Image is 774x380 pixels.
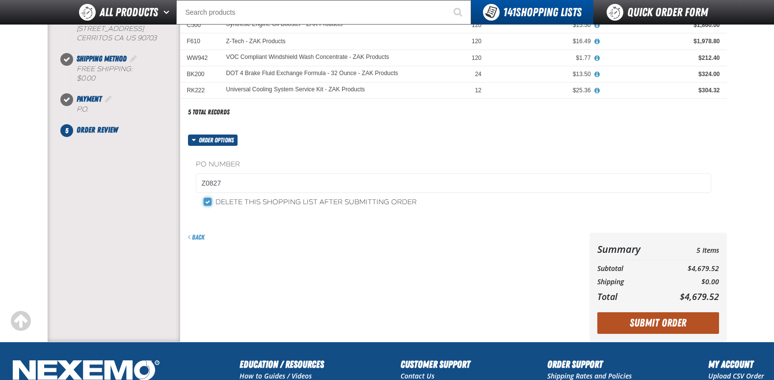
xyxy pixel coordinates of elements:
[661,275,719,289] td: $0.00
[77,94,102,104] span: Payment
[180,17,219,33] td: C500
[661,262,719,275] td: $4,679.52
[605,54,720,62] div: $212.40
[503,5,582,19] span: Shopping Lists
[605,70,720,78] div: $324.00
[400,357,470,372] h2: Customer Support
[591,37,604,46] button: View All Prices for Z-Tech - ZAK Products
[495,86,591,94] div: $25.36
[591,21,604,30] button: View All Prices for Synthetic Engine Oil Booster - ZAK Products
[67,124,180,136] li: Order Review. Step 5 of 5. Not Completed
[605,21,720,29] div: $1,860.00
[503,5,516,19] strong: 141
[77,105,180,114] div: P.O.
[180,66,219,82] td: BK200
[60,124,73,137] span: 5
[114,34,124,42] span: CA
[77,125,118,135] span: Order Review
[597,289,661,304] th: Total
[77,34,112,42] span: CERRITOS
[495,37,591,45] div: $16.49
[680,291,719,302] span: $4,679.52
[77,25,144,33] span: [STREET_ADDRESS]
[591,70,604,79] button: View All Prices for DOT 4 Brake Fluid Exchange Formula - 32 Ounce - ZAK Products
[547,357,632,372] h2: Order Support
[591,54,604,63] button: View All Prices for VOC Compliant Windshield Wash Concentrate - ZAK Products
[226,54,389,61] a: VOC Compliant Windshield Wash Concentrate - ZAK Products
[597,312,719,334] button: Submit Order
[597,241,661,258] th: Summary
[204,198,417,207] label: Delete this shopping list after submitting order
[475,71,481,78] span: 24
[240,357,324,372] h2: Education / Resources
[495,21,591,29] div: $15.50
[77,54,127,63] span: Shipping Method
[204,198,212,206] input: Delete this shopping list after submitting order
[10,310,31,332] div: Scroll to the top
[137,34,157,42] bdo: 90703
[226,21,343,28] a: Synthetic Engine Oil Booster - ZAK Products
[472,38,481,45] span: 120
[605,86,720,94] div: $304.32
[67,53,180,93] li: Shipping Method. Step 3 of 5. Completed
[104,94,113,104] a: Edit Payment
[226,86,365,93] a: Universal Cooling System Service Kit - ZAK Products
[475,87,481,94] span: 12
[126,34,135,42] span: US
[67,93,180,124] li: Payment. Step 4 of 5. Completed
[100,3,158,21] span: All Products
[188,108,230,117] div: 5 total records
[708,357,764,372] h2: My Account
[472,54,481,61] span: 120
[129,54,138,63] a: Edit Shipping Method
[495,70,591,78] div: $13.50
[188,233,205,241] a: Back
[180,33,219,50] td: F610
[226,38,286,45] a: Z-Tech - ZAK Products
[591,86,604,95] button: View All Prices for Universal Cooling System Service Kit - ZAK Products
[597,262,661,275] th: Subtotal
[226,70,399,77] a: DOT 4 Brake Fluid Exchange Formula - 32 Ounce - ZAK Products
[188,135,238,146] button: Order options
[180,50,219,66] td: WW942
[77,65,180,83] div: Free Shipping:
[199,135,238,146] span: Order options
[472,22,481,28] span: 120
[77,74,95,82] strong: $0.00
[597,275,661,289] th: Shipping
[605,37,720,45] div: $1,978.80
[495,54,591,62] div: $1.77
[180,82,219,99] td: RK222
[196,160,711,169] label: PO Number
[661,241,719,258] td: 5 Items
